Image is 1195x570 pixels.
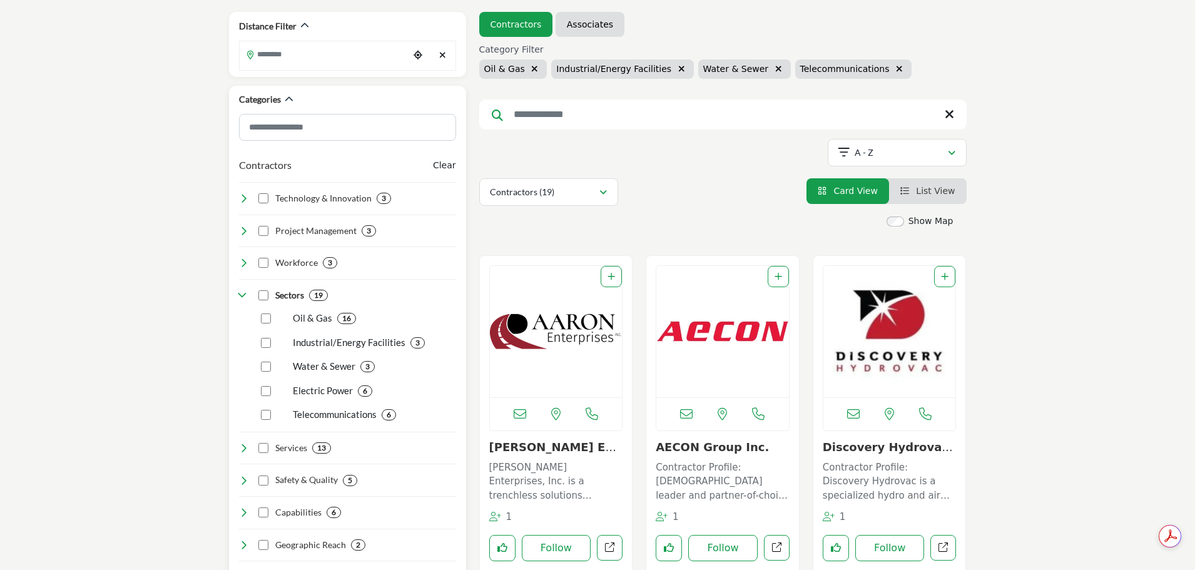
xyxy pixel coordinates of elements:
a: Contractor Profile: [DEMOGRAPHIC_DATA] leader and partner-of-choice in construction and infrastru... [656,457,790,503]
b: 2 [356,541,360,549]
input: Select Telecommunications checkbox [261,410,271,420]
a: Open aaron-enterprises-inc in new tab [597,535,623,561]
div: 5 Results For Safety & Quality [343,475,357,486]
p: Contractor Profile: Discovery Hydrovac is a specialized hydro and air vacuum service provider. We... [823,461,957,503]
h3: Discovery Hydrovac, LLC [823,440,957,454]
img: AECON Group Inc. [656,266,789,397]
span: 1 [506,511,512,522]
input: Select Industrial/Energy Facilities checkbox [261,338,271,348]
button: Contractors (19) [479,178,618,206]
button: Contractors [239,158,292,173]
input: Search Category [239,114,456,141]
input: Select Safety & Quality checkbox [258,476,268,486]
a: Contractor Profile: Discovery Hydrovac is a specialized hydro and air vacuum service provider. We... [823,457,957,503]
input: Select Sectors checkbox [258,290,268,300]
button: Follow [522,535,591,561]
span: Water & Sewer [703,64,769,74]
b: 5 [348,476,352,485]
a: [PERSON_NAME] Enterprises, Inc. is a trenchless solutions contractor focusing on trenchless utili... [489,457,623,503]
div: Followers [656,510,679,524]
h4: Capabilities: Specialized skills and equipment for executing complex projects using advanced tech... [275,506,322,519]
div: 3 Results For Project Management [362,225,376,237]
p: A - Z [855,146,873,159]
h2: Distance Filter [239,20,297,33]
b: 6 [363,387,367,395]
input: Search Location [240,42,409,66]
b: 6 [332,508,336,517]
input: Select Water & Sewer checkbox [261,362,271,372]
h3: Aaron Enterprises Inc. [489,440,623,454]
h3: AECON Group Inc. [656,440,790,454]
input: Select Project Management checkbox [258,226,268,236]
buton: Clear [433,159,456,172]
div: 13 Results For Services [312,442,331,454]
button: A - Z [828,139,967,166]
input: Select Technology & Innovation checkbox [258,193,268,203]
div: 6 Results For Telecommunications [382,409,396,420]
h4: Services: Comprehensive offerings for pipeline construction, maintenance, and repair across vario... [275,442,307,454]
div: 6 Results For Capabilities [327,507,341,518]
p: Oil & Gas: Serving the energy sector by building, maintaining, and repairing oil and natural gas ... [293,311,332,325]
span: 1 [673,511,679,522]
input: Select Electric Power checkbox [261,386,271,396]
span: Telecommunications [800,64,890,74]
div: 3 Results For Workforce [323,257,337,268]
b: 6 [387,410,391,419]
div: Followers [489,510,512,524]
span: Industrial/Energy Facilities [556,64,671,74]
img: Discovery Hydrovac, LLC [823,266,956,397]
a: Open Listing in new tab [823,266,956,397]
button: Like listing [823,535,849,561]
a: Add To List [608,272,615,282]
a: [PERSON_NAME] Enterprises In... [489,440,619,467]
a: Contractors [491,18,542,31]
h4: Sectors: Serving multiple industries, including oil & gas, water, sewer, electric power, and tele... [275,289,304,302]
b: 3 [382,194,386,203]
a: Add To List [775,272,782,282]
b: 3 [367,226,371,235]
a: View List [900,186,955,196]
div: Followers [823,510,846,524]
button: Like listing [489,535,516,561]
input: Select Oil & Gas checkbox [261,313,271,323]
a: Discovery Hydrovac, ... [823,440,953,467]
input: Select Workforce checkbox [258,258,268,268]
a: Open aecon-utilities-ltd in new tab [764,535,790,561]
button: Like listing [656,535,682,561]
a: View Card [818,186,878,196]
img: Aaron Enterprises Inc. [490,266,623,397]
p: Electric Power: Constructing underground conduits and infrastructure for electrical transmission ... [293,384,353,398]
div: 3 Results For Industrial/Energy Facilities [410,337,425,349]
span: List View [916,186,955,196]
b: 3 [415,338,420,347]
h2: Categories [239,93,281,106]
h4: Workforce: Skilled, experienced, and diverse professionals dedicated to excellence in all aspects... [275,257,318,269]
a: Associates [567,18,613,31]
button: Follow [855,535,925,561]
p: [PERSON_NAME] Enterprises, Inc. is a trenchless solutions contractor focusing on trenchless utili... [489,461,623,503]
a: Open discovery-hydrovac-llc in new tab [930,535,956,561]
h4: Geographic Reach: Extensive coverage across various regions, states, and territories to meet clie... [275,539,346,551]
div: Choose your current location [409,42,427,69]
span: Card View [833,186,877,196]
a: AECON Group Inc. [656,440,769,454]
p: Industrial/Energy Facilities: Building pipelines and infrastructure for manufacturing plants, ref... [293,335,405,350]
b: 13 [317,444,326,452]
a: Open Listing in new tab [490,266,623,397]
div: 6 Results For Electric Power [358,385,372,397]
p: Telecommunications: Deploying buried fiber optic cables and conduits for high-speed data and comm... [293,407,377,422]
input: Select Geographic Reach checkbox [258,540,268,550]
b: 19 [314,291,323,300]
div: Clear search location [434,42,452,69]
div: 19 Results For Sectors [309,290,328,301]
div: 3 Results For Technology & Innovation [377,193,391,204]
b: 3 [328,258,332,267]
a: Add To List [941,272,948,282]
input: Select Capabilities checkbox [258,507,268,517]
h4: Project Management: Effective planning, coordination, and oversight to deliver projects on time, ... [275,225,357,237]
button: Follow [688,535,758,561]
div: 2 Results For Geographic Reach [351,539,365,551]
p: Water & Sewer: Installing and maintaining pipelines for clean water supply and wastewater removal. [293,359,355,374]
input: Search Keyword [479,99,967,130]
h4: Safety & Quality: Unwavering commitment to ensuring the highest standards of safety, compliance, ... [275,474,338,486]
